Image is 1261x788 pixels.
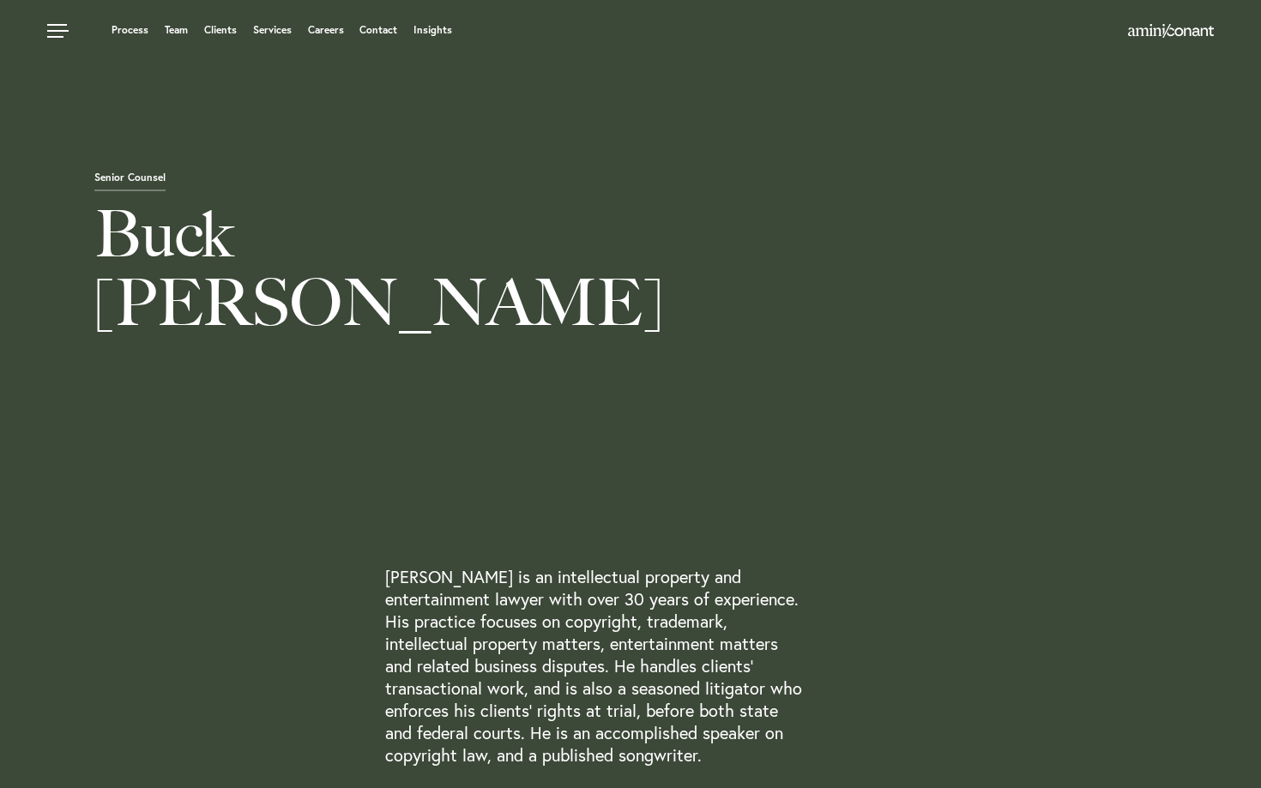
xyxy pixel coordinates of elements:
p: [PERSON_NAME] is an intellectual property and entertainment lawyer with over 30 years of experien... [385,566,809,767]
a: Clients [204,25,237,35]
a: Home [1128,25,1214,39]
span: Senior Counsel [94,172,166,191]
a: Process [112,25,148,35]
a: Contact [359,25,397,35]
a: Careers [308,25,344,35]
a: Team [165,25,188,35]
a: Services [253,25,292,35]
img: Amini & Conant [1128,24,1214,38]
a: Insights [413,25,452,35]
